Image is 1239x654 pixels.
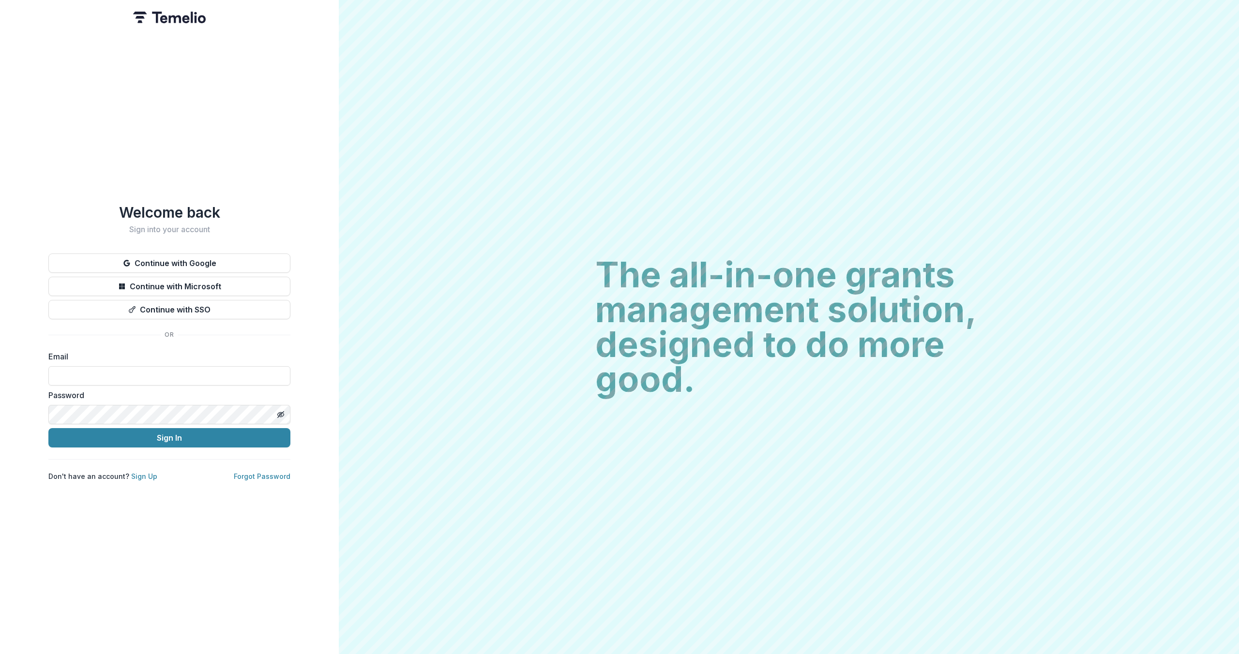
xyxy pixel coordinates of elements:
[48,204,290,221] h1: Welcome back
[234,472,290,480] a: Forgot Password
[48,351,285,362] label: Email
[131,472,157,480] a: Sign Up
[48,277,290,296] button: Continue with Microsoft
[48,225,290,234] h2: Sign into your account
[133,12,206,23] img: Temelio
[48,300,290,319] button: Continue with SSO
[48,253,290,273] button: Continue with Google
[48,389,285,401] label: Password
[48,428,290,447] button: Sign In
[48,471,157,481] p: Don't have an account?
[273,407,288,422] button: Toggle password visibility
